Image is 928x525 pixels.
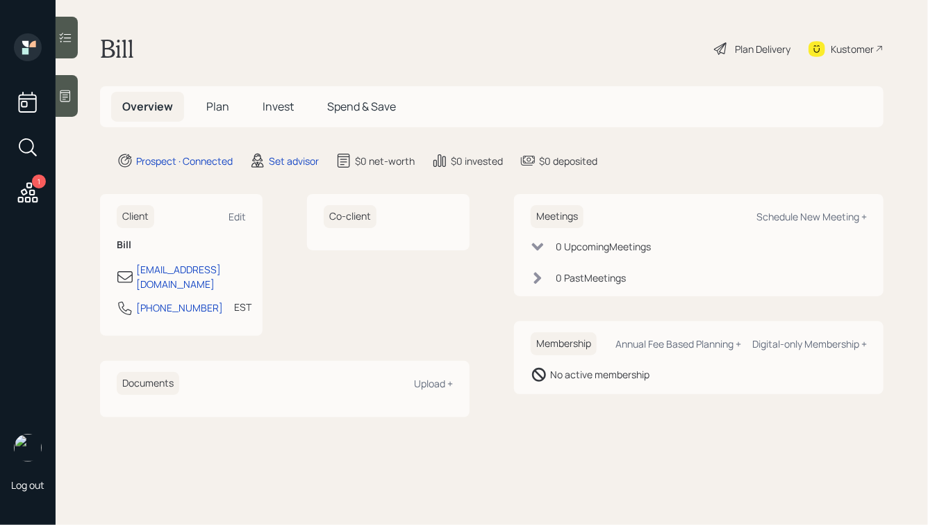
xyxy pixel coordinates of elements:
[414,377,453,390] div: Upload +
[136,262,246,291] div: [EMAIL_ADDRESS][DOMAIN_NAME]
[263,99,294,114] span: Invest
[615,337,741,350] div: Annual Fee Based Planning +
[531,205,583,228] h6: Meetings
[269,154,319,168] div: Set advisor
[327,99,396,114] span: Spend & Save
[324,205,376,228] h6: Co-client
[756,210,867,223] div: Schedule New Meeting +
[831,42,874,56] div: Kustomer
[229,210,246,223] div: Edit
[117,205,154,228] h6: Client
[206,99,229,114] span: Plan
[539,154,597,168] div: $0 deposited
[117,372,179,395] h6: Documents
[556,270,626,285] div: 0 Past Meeting s
[735,42,790,56] div: Plan Delivery
[136,154,233,168] div: Prospect · Connected
[14,434,42,462] img: hunter_neumayer.jpg
[100,33,134,64] h1: Bill
[355,154,415,168] div: $0 net-worth
[11,478,44,492] div: Log out
[531,332,597,355] h6: Membership
[752,337,867,350] div: Digital-only Membership +
[32,175,46,188] div: 1
[136,300,223,315] div: [PHONE_NUMBER]
[117,239,246,251] h6: Bill
[451,154,503,168] div: $0 invested
[122,99,173,114] span: Overview
[556,239,651,254] div: 0 Upcoming Meeting s
[234,300,251,314] div: EST
[550,367,649,382] div: No active membership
